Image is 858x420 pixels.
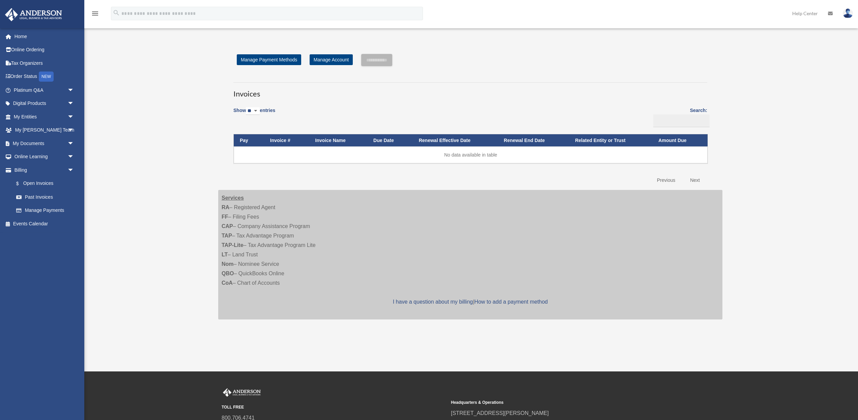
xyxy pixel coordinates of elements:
span: arrow_drop_down [67,83,81,97]
strong: Nom [222,261,234,267]
label: Search: [651,106,707,127]
select: Showentries [246,107,260,115]
a: Previous [652,173,680,187]
strong: TAP-Lite [222,242,244,248]
th: Amount Due: activate to sort column ascending [652,134,708,147]
label: Show entries [233,106,275,122]
strong: LT [222,252,228,257]
strong: FF [222,214,228,220]
strong: TAP [222,233,232,239]
small: TOLL FREE [222,404,446,411]
a: I have a question about my billing [393,299,473,305]
span: arrow_drop_down [67,163,81,177]
strong: QBO [222,271,234,276]
a: Tax Organizers [5,56,84,70]
a: Manage Payment Methods [237,54,301,65]
h3: Invoices [233,82,707,99]
th: Invoice Name: activate to sort column ascending [309,134,368,147]
a: Billingarrow_drop_down [5,163,81,177]
a: My Documentsarrow_drop_down [5,137,84,150]
a: Digital Productsarrow_drop_down [5,97,84,110]
a: Platinum Q&Aarrow_drop_down [5,83,84,97]
th: Renewal Effective Date: activate to sort column ascending [413,134,498,147]
a: Events Calendar [5,217,84,230]
strong: RA [222,204,229,210]
strong: CoA [222,280,233,286]
a: menu [91,12,99,18]
a: Online Ordering [5,43,84,57]
th: Related Entity or Trust: activate to sort column ascending [569,134,652,147]
small: Headquarters & Operations [451,399,676,406]
th: Due Date: activate to sort column ascending [367,134,413,147]
a: How to add a payment method [474,299,548,305]
a: Past Invoices [9,190,81,204]
span: arrow_drop_down [67,137,81,150]
div: NEW [39,72,54,82]
span: $ [20,179,23,188]
td: No data available in table [234,146,708,163]
a: Manage Account [310,54,353,65]
img: Anderson Advisors Platinum Portal [3,8,64,21]
input: Search: [653,114,710,127]
span: arrow_drop_down [67,97,81,111]
a: Order StatusNEW [5,70,84,84]
div: – Registered Agent – Filing Fees – Company Assistance Program – Tax Advantage Program – Tax Advan... [218,190,722,319]
th: Pay: activate to sort column descending [234,134,264,147]
i: search [113,9,120,17]
th: Renewal End Date: activate to sort column ascending [498,134,569,147]
span: arrow_drop_down [67,110,81,124]
img: User Pic [843,8,853,18]
a: $Open Invoices [9,177,78,191]
a: Online Learningarrow_drop_down [5,150,84,164]
a: My [PERSON_NAME] Teamarrow_drop_down [5,123,84,137]
a: My Entitiesarrow_drop_down [5,110,84,123]
a: Home [5,30,84,43]
a: Next [685,173,705,187]
strong: CAP [222,223,233,229]
th: Invoice #: activate to sort column ascending [264,134,309,147]
a: Manage Payments [9,204,81,217]
p: | [222,297,719,307]
span: arrow_drop_down [67,123,81,137]
i: menu [91,9,99,18]
strong: Services [222,195,244,201]
a: [STREET_ADDRESS][PERSON_NAME] [451,410,549,416]
img: Anderson Advisors Platinum Portal [222,388,262,397]
span: arrow_drop_down [67,150,81,164]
